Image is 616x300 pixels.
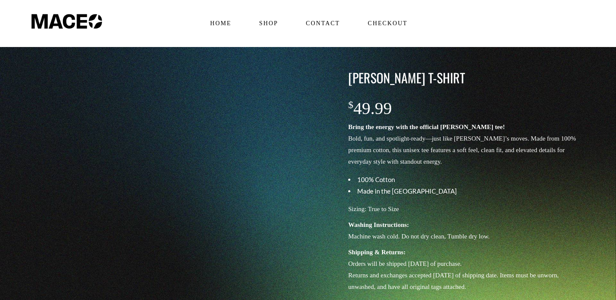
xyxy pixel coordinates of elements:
span: 100% Cotton [357,176,395,183]
span: Checkout [364,17,411,30]
span: Home [206,17,235,30]
span: Sizing: True to Size [348,206,399,212]
span: Shop [255,17,281,30]
h3: [PERSON_NAME] T-Shirt [348,69,586,87]
strong: Shipping & Returns: [348,249,406,256]
p: Bold, fun, and spotlight-ready—just like [PERSON_NAME]’s moves. Made from 100% premium cotton, th... [348,121,586,168]
span: Contact [302,17,344,30]
bdi: 49.99 [348,99,392,118]
span: $ [348,99,353,110]
strong: Washing Instructions: [348,221,409,228]
p: Orders will be shipped [DATE] of purchase. Returns and exchanges accepted [DATE] of shipping date... [348,247,586,293]
strong: Bring the energy with the official [PERSON_NAME] tee! [348,124,505,130]
span: Made in the [GEOGRAPHIC_DATA] [357,187,457,195]
p: Machine wash cold. Do not dry clean, Tumble dry low. [348,219,586,242]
